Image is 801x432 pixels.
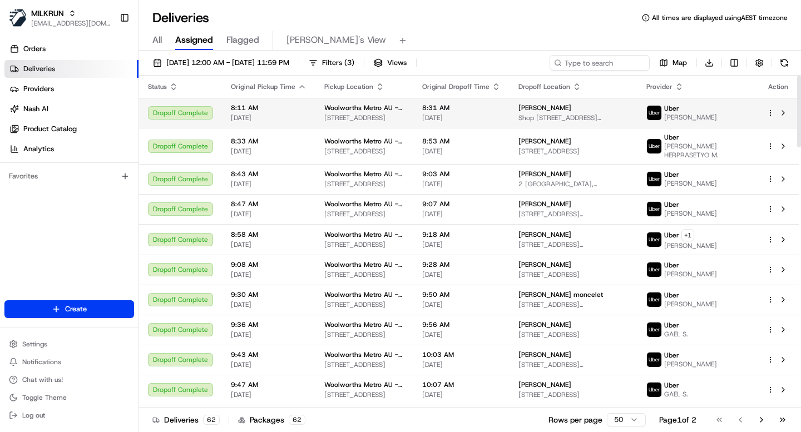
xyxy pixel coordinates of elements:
[231,82,295,91] span: Original Pickup Time
[647,232,661,247] img: uber-new-logo.jpeg
[518,350,571,359] span: [PERSON_NAME]
[422,300,501,309] span: [DATE]
[11,44,202,62] p: Welcome 👋
[518,330,629,339] span: [STREET_ADDRESS]
[664,351,679,360] span: Uber
[324,290,404,299] span: Woolworths Metro AU - Woolloomooloo CNV
[324,170,404,178] span: Woolworths Metro AU - Woolloomooloo CNV
[231,113,306,122] span: [DATE]
[231,290,306,299] span: 9:30 AM
[34,172,90,181] span: [PERSON_NAME]
[9,9,27,27] img: MILKRUN
[422,290,501,299] span: 9:50 AM
[369,55,412,71] button: Views
[23,64,55,74] span: Deliveries
[4,120,139,138] a: Product Catalog
[324,330,404,339] span: [STREET_ADDRESS]
[231,320,306,329] span: 9:36 AM
[65,304,87,314] span: Create
[422,137,501,146] span: 8:53 AM
[654,55,692,71] button: Map
[664,200,679,209] span: Uber
[92,172,96,181] span: •
[422,360,501,369] span: [DATE]
[518,390,629,399] span: [STREET_ADDRESS]
[4,372,134,388] button: Chat with us!
[647,139,661,153] img: uber-new-logo.jpeg
[518,180,629,188] span: 2 [GEOGRAPHIC_DATA], [GEOGRAPHIC_DATA] 2000, [GEOGRAPHIC_DATA]
[664,241,717,250] span: [PERSON_NAME]
[4,300,134,318] button: Create
[231,380,306,389] span: 9:47 AM
[324,240,404,249] span: [STREET_ADDRESS]
[422,82,489,91] span: Original Dropoff Time
[11,192,29,210] img: Masood Aslam
[4,40,139,58] a: Orders
[518,320,571,329] span: [PERSON_NAME]
[647,292,661,307] img: uber-new-logo.jpeg
[78,275,135,284] a: Powered byPylon
[29,72,184,83] input: Clear
[31,8,64,19] button: MILKRUN
[647,106,661,120] img: uber-new-logo.jpeg
[324,113,404,122] span: [STREET_ADDRESS]
[22,393,67,402] span: Toggle Theme
[111,276,135,284] span: Pylon
[518,137,571,146] span: [PERSON_NAME]
[664,261,679,270] span: Uber
[23,84,54,94] span: Providers
[518,300,629,309] span: [STREET_ADDRESS][PERSON_NAME]
[231,270,306,279] span: [DATE]
[324,260,404,269] span: Woolworths Metro AU - Woolloomooloo CNV
[22,375,63,384] span: Chat with us!
[324,180,404,188] span: [STREET_ADDRESS]
[231,137,306,146] span: 8:33 AM
[4,80,139,98] a: Providers
[50,117,153,126] div: We're available if you need us!
[231,300,306,309] span: [DATE]
[231,260,306,269] span: 9:08 AM
[324,137,404,146] span: Woolworths Metro AU - Woolloomooloo CNV
[231,230,306,239] span: 8:58 AM
[22,411,45,420] span: Log out
[664,321,679,330] span: Uber
[172,142,202,156] button: See all
[664,113,717,122] span: [PERSON_NAME]
[664,360,717,369] span: [PERSON_NAME]
[175,33,213,47] span: Assigned
[518,200,571,208] span: [PERSON_NAME]
[664,170,679,179] span: Uber
[98,202,121,211] span: [DATE]
[166,58,289,68] span: [DATE] 12:00 AM - [DATE] 11:59 PM
[324,380,404,389] span: Woolworths Metro AU - Woolloomooloo CNV
[664,330,688,339] span: GAEL S.
[231,240,306,249] span: [DATE]
[324,103,404,112] span: Woolworths Metro AU - Woolloomooloo CNV
[422,270,501,279] span: [DATE]
[664,270,717,279] span: [PERSON_NAME]
[31,19,111,28] span: [EMAIL_ADDRESS][DOMAIN_NAME]
[22,173,31,182] img: 1736555255976-a54dd68f-1ca7-489b-9aae-adbdc363a1c4
[518,113,629,122] span: Shop [STREET_ADDRESS][PERSON_NAME]
[304,55,359,71] button: Filters(3)
[4,390,134,405] button: Toggle Theme
[422,103,501,112] span: 8:31 AM
[324,82,373,91] span: Pickup Location
[422,230,501,239] span: 9:18 AM
[673,58,687,68] span: Map
[324,230,404,239] span: Woolworths Metro AU - Woolloomooloo CNV
[664,104,679,113] span: Uber
[324,390,404,399] span: [STREET_ADDRESS]
[152,414,220,425] div: Deliveries
[422,390,501,399] span: [DATE]
[148,82,167,91] span: Status
[286,33,386,47] span: [PERSON_NAME]'s View
[664,231,679,240] span: Uber
[324,360,404,369] span: [STREET_ADDRESS]
[422,260,501,269] span: 9:28 AM
[548,414,602,425] p: Rows per page
[7,244,90,264] a: 📗Knowledge Base
[231,330,306,339] span: [DATE]
[23,44,46,54] span: Orders
[11,11,33,33] img: Nash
